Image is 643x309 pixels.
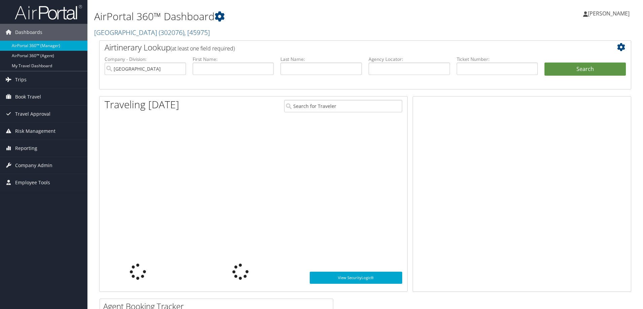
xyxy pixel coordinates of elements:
[105,42,581,53] h2: Airtinerary Lookup
[457,56,538,63] label: Ticket Number:
[588,10,630,17] span: [PERSON_NAME]
[284,100,402,112] input: Search for Traveler
[94,28,210,37] a: [GEOGRAPHIC_DATA]
[105,56,186,63] label: Company - Division:
[94,9,456,24] h1: AirPortal 360™ Dashboard
[15,24,42,41] span: Dashboards
[105,98,179,112] h1: Traveling [DATE]
[15,174,50,191] span: Employee Tools
[15,71,27,88] span: Trips
[15,140,37,157] span: Reporting
[15,88,41,105] span: Book Travel
[171,45,235,52] span: (at least one field required)
[369,56,450,63] label: Agency Locator:
[280,56,362,63] label: Last Name:
[15,4,82,20] img: airportal-logo.png
[193,56,274,63] label: First Name:
[184,28,210,37] span: , [ 45975 ]
[583,3,636,24] a: [PERSON_NAME]
[15,157,52,174] span: Company Admin
[159,28,184,37] span: ( 302076 )
[15,106,50,122] span: Travel Approval
[544,63,626,76] button: Search
[310,272,402,284] a: View SecurityLogic®
[15,123,55,140] span: Risk Management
